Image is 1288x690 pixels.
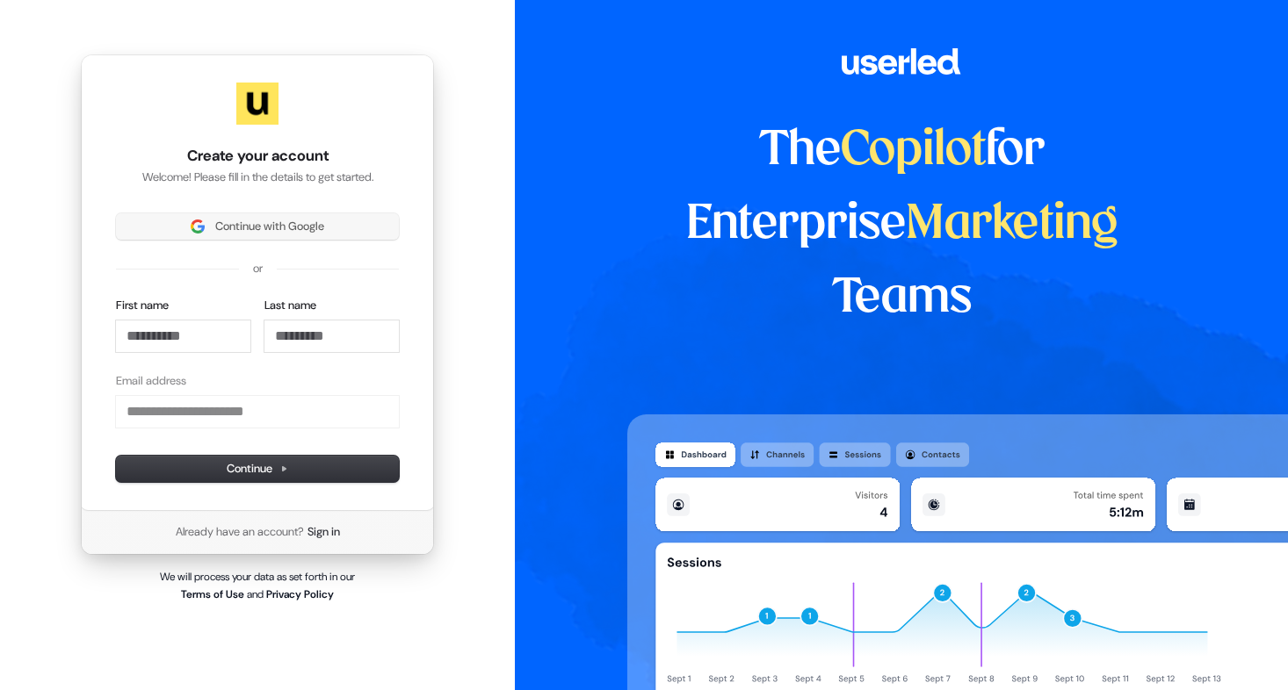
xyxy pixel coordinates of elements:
[227,461,288,477] span: Continue
[191,219,205,234] img: Sign in with Google
[627,114,1176,335] h1: The for Enterprise Teams
[906,202,1118,248] span: Marketing
[176,524,304,540] span: Already have an account?
[264,298,316,313] label: Last name
[116,169,399,185] p: Welcome! Please fill in the details to get started.
[253,261,263,277] p: or
[841,128,986,174] span: Copilot
[116,298,169,313] label: First name
[116,213,399,240] button: Sign in with GoogleContinue with Google
[266,587,334,601] a: Privacy Policy
[116,146,399,167] h1: Create your account
[181,587,244,601] a: Terms of Use
[116,456,399,482] button: Continue
[236,83,279,125] img: Userled
[215,219,324,234] span: Continue with Google
[145,568,371,603] p: We will process your data as set forth in our and
[308,524,340,540] a: Sign in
